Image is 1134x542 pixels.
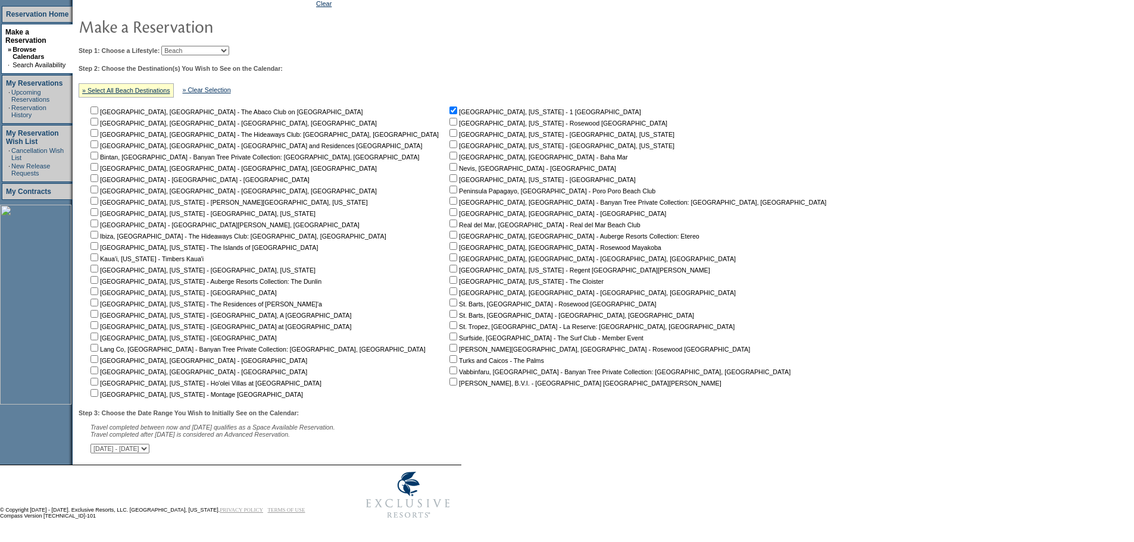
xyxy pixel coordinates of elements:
nobr: [GEOGRAPHIC_DATA], [GEOGRAPHIC_DATA] - Baha Mar [447,153,627,161]
nobr: Real del Mar, [GEOGRAPHIC_DATA] - Real del Mar Beach Club [447,221,641,228]
td: · [8,89,10,103]
nobr: [GEOGRAPHIC_DATA], [US_STATE] - [GEOGRAPHIC_DATA], [US_STATE] [447,142,674,149]
nobr: [GEOGRAPHIC_DATA], [GEOGRAPHIC_DATA] - [GEOGRAPHIC_DATA], [GEOGRAPHIC_DATA] [447,289,736,296]
td: · [8,147,10,161]
td: · [8,61,11,68]
img: Exclusive Resorts [355,465,461,525]
td: · [8,104,10,118]
nobr: [GEOGRAPHIC_DATA], [US_STATE] - [GEOGRAPHIC_DATA], A [GEOGRAPHIC_DATA] [88,312,351,319]
a: Upcoming Reservations [11,89,49,103]
td: · [8,162,10,177]
a: » Clear Selection [183,86,231,93]
nobr: [GEOGRAPHIC_DATA], [US_STATE] - [GEOGRAPHIC_DATA] [88,289,277,296]
a: Reservation Home [6,10,68,18]
nobr: Lang Co, [GEOGRAPHIC_DATA] - Banyan Tree Private Collection: [GEOGRAPHIC_DATA], [GEOGRAPHIC_DATA] [88,346,426,353]
b: Step 3: Choose the Date Range You Wish to Initially See on the Calendar: [79,409,299,416]
nobr: [GEOGRAPHIC_DATA], [US_STATE] - [PERSON_NAME][GEOGRAPHIC_DATA], [US_STATE] [88,199,368,206]
nobr: [GEOGRAPHIC_DATA], [US_STATE] - [GEOGRAPHIC_DATA] [447,176,636,183]
nobr: [GEOGRAPHIC_DATA], [GEOGRAPHIC_DATA] - Rosewood Mayakoba [447,244,661,251]
nobr: [GEOGRAPHIC_DATA], [GEOGRAPHIC_DATA] - Banyan Tree Private Collection: [GEOGRAPHIC_DATA], [GEOGRA... [447,199,826,206]
nobr: St. Barts, [GEOGRAPHIC_DATA] - Rosewood [GEOGRAPHIC_DATA] [447,300,656,308]
nobr: [GEOGRAPHIC_DATA], [GEOGRAPHIC_DATA] - [GEOGRAPHIC_DATA], [GEOGRAPHIC_DATA] [88,165,377,172]
a: My Contracts [6,187,51,196]
nobr: Vabbinfaru, [GEOGRAPHIC_DATA] - Banyan Tree Private Collection: [GEOGRAPHIC_DATA], [GEOGRAPHIC_DATA] [447,368,791,375]
nobr: [GEOGRAPHIC_DATA], [US_STATE] - The Cloister [447,278,604,285]
nobr: [GEOGRAPHIC_DATA], [GEOGRAPHIC_DATA] - [GEOGRAPHIC_DATA] [447,210,666,217]
nobr: [PERSON_NAME], B.V.I. - [GEOGRAPHIC_DATA] [GEOGRAPHIC_DATA][PERSON_NAME] [447,380,721,387]
nobr: [GEOGRAPHIC_DATA], [GEOGRAPHIC_DATA] - [GEOGRAPHIC_DATA], [GEOGRAPHIC_DATA] [88,187,377,195]
nobr: [GEOGRAPHIC_DATA], [US_STATE] - [GEOGRAPHIC_DATA], [US_STATE] [447,131,674,138]
b: Step 2: Choose the Destination(s) You Wish to See on the Calendar: [79,65,283,72]
nobr: Ibiza, [GEOGRAPHIC_DATA] - The Hideaways Club: [GEOGRAPHIC_DATA], [GEOGRAPHIC_DATA] [88,233,386,240]
nobr: [GEOGRAPHIC_DATA], [GEOGRAPHIC_DATA] - The Abaco Club on [GEOGRAPHIC_DATA] [88,108,363,115]
nobr: [GEOGRAPHIC_DATA], [US_STATE] - Montage [GEOGRAPHIC_DATA] [88,391,303,398]
a: Reservation History [11,104,46,118]
nobr: [GEOGRAPHIC_DATA], [US_STATE] - [GEOGRAPHIC_DATA] at [GEOGRAPHIC_DATA] [88,323,351,330]
nobr: Peninsula Papagayo, [GEOGRAPHIC_DATA] - Poro Poro Beach Club [447,187,655,195]
a: Cancellation Wish List [11,147,64,161]
nobr: [GEOGRAPHIC_DATA], [GEOGRAPHIC_DATA] - [GEOGRAPHIC_DATA] and Residences [GEOGRAPHIC_DATA] [88,142,422,149]
nobr: [GEOGRAPHIC_DATA], [US_STATE] - Regent [GEOGRAPHIC_DATA][PERSON_NAME] [447,267,710,274]
nobr: [GEOGRAPHIC_DATA], [US_STATE] - Rosewood [GEOGRAPHIC_DATA] [447,120,667,127]
nobr: [GEOGRAPHIC_DATA], [US_STATE] - The Residences of [PERSON_NAME]'a [88,300,322,308]
a: My Reservation Wish List [6,129,59,146]
nobr: [GEOGRAPHIC_DATA], [GEOGRAPHIC_DATA] - [GEOGRAPHIC_DATA], [GEOGRAPHIC_DATA] [447,255,736,262]
a: New Release Requests [11,162,50,177]
nobr: St. Tropez, [GEOGRAPHIC_DATA] - La Reserve: [GEOGRAPHIC_DATA], [GEOGRAPHIC_DATA] [447,323,735,330]
nobr: [GEOGRAPHIC_DATA], [US_STATE] - Ho'olei Villas at [GEOGRAPHIC_DATA] [88,380,321,387]
nobr: [GEOGRAPHIC_DATA], [US_STATE] - Auberge Resorts Collection: The Dunlin [88,278,321,285]
b: » [8,46,11,53]
nobr: Surfside, [GEOGRAPHIC_DATA] - The Surf Club - Member Event [447,334,643,342]
nobr: [GEOGRAPHIC_DATA], [US_STATE] - [GEOGRAPHIC_DATA] [88,334,277,342]
a: » Select All Beach Destinations [82,87,170,94]
a: My Reservations [6,79,63,87]
a: Search Availability [13,61,65,68]
a: PRIVACY POLICY [220,507,263,513]
nobr: [GEOGRAPHIC_DATA], [GEOGRAPHIC_DATA] - [GEOGRAPHIC_DATA] [88,357,307,364]
nobr: [GEOGRAPHIC_DATA], [GEOGRAPHIC_DATA] - The Hideaways Club: [GEOGRAPHIC_DATA], [GEOGRAPHIC_DATA] [88,131,439,138]
nobr: [PERSON_NAME][GEOGRAPHIC_DATA], [GEOGRAPHIC_DATA] - Rosewood [GEOGRAPHIC_DATA] [447,346,750,353]
nobr: Kaua'i, [US_STATE] - Timbers Kaua'i [88,255,204,262]
b: Step 1: Choose a Lifestyle: [79,47,160,54]
nobr: Turks and Caicos - The Palms [447,357,544,364]
nobr: [GEOGRAPHIC_DATA], [US_STATE] - [GEOGRAPHIC_DATA], [US_STATE] [88,210,315,217]
nobr: Nevis, [GEOGRAPHIC_DATA] - [GEOGRAPHIC_DATA] [447,165,616,172]
nobr: Travel completed after [DATE] is considered an Advanced Reservation. [90,431,290,438]
nobr: [GEOGRAPHIC_DATA], [GEOGRAPHIC_DATA] - [GEOGRAPHIC_DATA], [GEOGRAPHIC_DATA] [88,120,377,127]
nobr: [GEOGRAPHIC_DATA] - [GEOGRAPHIC_DATA] - [GEOGRAPHIC_DATA] [88,176,310,183]
nobr: [GEOGRAPHIC_DATA], [US_STATE] - 1 [GEOGRAPHIC_DATA] [447,108,641,115]
a: Browse Calendars [13,46,44,60]
img: pgTtlMakeReservation.gif [79,14,317,38]
nobr: Bintan, [GEOGRAPHIC_DATA] - Banyan Tree Private Collection: [GEOGRAPHIC_DATA], [GEOGRAPHIC_DATA] [88,153,420,161]
nobr: St. Barts, [GEOGRAPHIC_DATA] - [GEOGRAPHIC_DATA], [GEOGRAPHIC_DATA] [447,312,694,319]
nobr: [GEOGRAPHIC_DATA], [US_STATE] - [GEOGRAPHIC_DATA], [US_STATE] [88,267,315,274]
input: Submit [155,444,184,455]
nobr: [GEOGRAPHIC_DATA] - [GEOGRAPHIC_DATA][PERSON_NAME], [GEOGRAPHIC_DATA] [88,221,360,228]
nobr: [GEOGRAPHIC_DATA], [GEOGRAPHIC_DATA] - [GEOGRAPHIC_DATA] [88,368,307,375]
span: Travel completed between now and [DATE] qualifies as a Space Available Reservation. [90,424,335,431]
a: TERMS OF USE [268,507,305,513]
nobr: [GEOGRAPHIC_DATA], [GEOGRAPHIC_DATA] - Auberge Resorts Collection: Etereo [447,233,699,240]
nobr: [GEOGRAPHIC_DATA], [US_STATE] - The Islands of [GEOGRAPHIC_DATA] [88,244,318,251]
a: Make a Reservation [5,28,46,45]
